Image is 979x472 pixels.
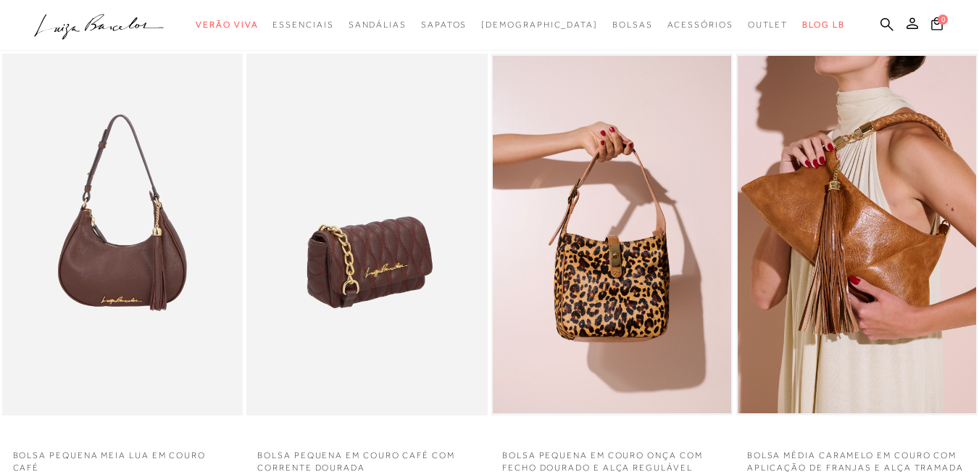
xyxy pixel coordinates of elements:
[748,20,788,30] span: Outlet
[667,12,733,38] a: categoryNavScreenReaderText
[248,56,486,413] a: BOLSA PEQUENA EM COURO CAFÉ COM CORRENTE DOURADA
[802,12,844,38] a: BLOG LB
[927,16,947,36] button: 0
[481,20,598,30] span: [DEMOGRAPHIC_DATA]
[196,12,258,38] a: categoryNavScreenReaderText
[421,20,467,30] span: Sapatos
[738,56,976,413] img: BOLSA MÉDIA CARAMELO EM COURO COM APLICAÇÃO DE FRANJAS E ALÇA TRAMADA
[196,20,258,30] span: Verão Viva
[493,56,731,413] img: BOLSA PEQUENA EM COURO ONÇA COM FECHO DOURADO E ALÇA REGULÁVEL
[738,56,976,413] a: BOLSA MÉDIA CARAMELO EM COURO COM APLICAÇÃO DE FRANJAS E ALÇA TRAMADA BOLSA MÉDIA CARAMELO EM COU...
[272,20,333,30] span: Essenciais
[349,12,407,38] a: categoryNavScreenReaderText
[4,56,242,413] a: BOLSA PEQUENA MEIA LUA EM COURO CAFÉ BOLSA PEQUENA MEIA LUA EM COURO CAFÉ
[4,56,242,413] img: BOLSA PEQUENA MEIA LUA EM COURO CAFÉ
[272,12,333,38] a: categoryNavScreenReaderText
[802,20,844,30] span: BLOG LB
[493,56,731,413] a: BOLSA PEQUENA EM COURO ONÇA COM FECHO DOURADO E ALÇA REGULÁVEL BOLSA PEQUENA EM COURO ONÇA COM FE...
[612,12,653,38] a: categoryNavScreenReaderText
[349,20,407,30] span: Sandálias
[667,20,733,30] span: Acessórios
[748,12,788,38] a: categoryNavScreenReaderText
[481,12,598,38] a: noSubCategoriesText
[612,20,653,30] span: Bolsas
[421,12,467,38] a: categoryNavScreenReaderText
[938,15,948,25] span: 0
[248,54,488,415] img: BOLSA PEQUENA EM COURO CAFÉ COM CORRENTE DOURADA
